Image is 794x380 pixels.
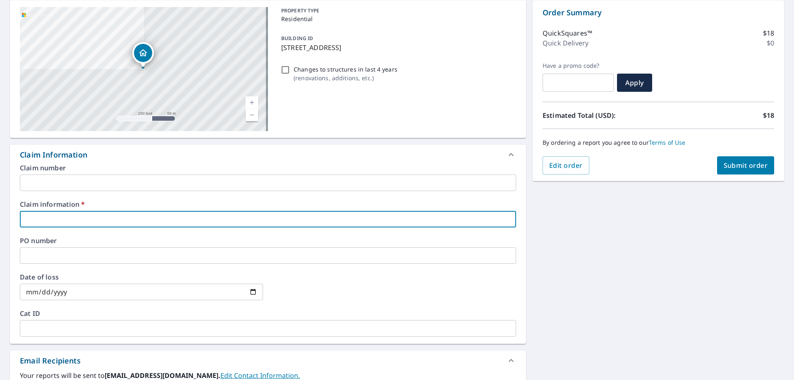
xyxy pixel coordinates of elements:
[281,43,513,53] p: [STREET_ADDRESS]
[281,35,313,42] p: BUILDING ID
[767,38,774,48] p: $0
[20,237,516,244] label: PO number
[105,371,220,380] b: [EMAIL_ADDRESS][DOMAIN_NAME].
[543,110,658,120] p: Estimated Total (USD):
[132,42,154,68] div: Dropped pin, building 1, Residential property, 176 Highland Dr Beaver Falls, PA 15010
[10,351,526,370] div: Email Recipients
[20,310,516,317] label: Cat ID
[10,145,526,165] div: Claim Information
[294,74,397,82] p: ( renovations, additions, etc. )
[246,96,258,109] a: Current Level 17, Zoom In
[543,38,588,48] p: Quick Delivery
[763,110,774,120] p: $18
[20,274,263,280] label: Date of loss
[724,161,768,170] span: Submit order
[20,165,516,171] label: Claim number
[624,78,646,87] span: Apply
[543,156,589,174] button: Edit order
[549,161,583,170] span: Edit order
[543,7,774,18] p: Order Summary
[649,139,686,146] a: Terms of Use
[220,371,300,380] a: EditContactInfo
[281,7,513,14] p: PROPERTY TYPE
[543,62,614,69] label: Have a promo code?
[617,74,652,92] button: Apply
[717,156,775,174] button: Submit order
[20,355,81,366] div: Email Recipients
[281,14,513,23] p: Residential
[294,65,397,74] p: Changes to structures in last 4 years
[763,28,774,38] p: $18
[20,149,87,160] div: Claim Information
[543,28,592,38] p: QuickSquares™
[543,139,774,146] p: By ordering a report you agree to our
[20,201,516,208] label: Claim information
[246,109,258,121] a: Current Level 17, Zoom Out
